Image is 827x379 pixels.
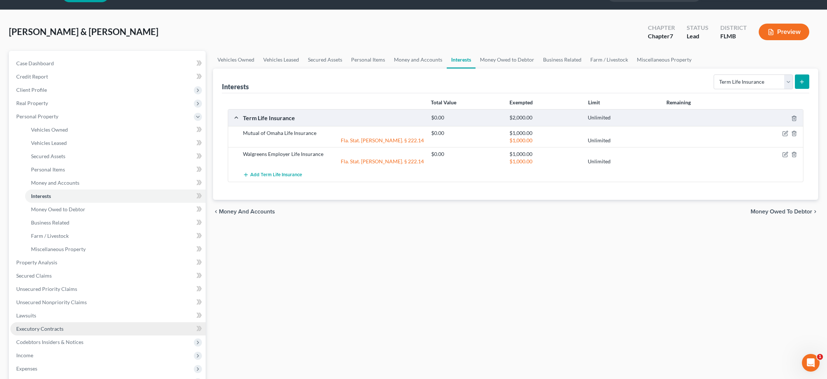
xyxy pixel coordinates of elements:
div: Lead [687,32,708,41]
a: Money Owed to Debtor [25,203,206,216]
div: Interests [222,82,249,91]
span: Income [16,352,33,358]
div: $2,000.00 [506,114,584,121]
a: Secured Assets [25,150,206,163]
strong: Limit [588,99,600,105]
a: Personal Items [25,163,206,176]
a: Unsecured Nonpriority Claims [10,296,206,309]
div: FLMB [720,32,747,41]
span: Client Profile [16,87,47,93]
div: $0.00 [428,129,506,137]
span: 7 [670,32,673,39]
span: Real Property [16,100,48,106]
span: Vehicles Owned [31,126,68,133]
div: $0.00 [428,114,506,121]
span: [PERSON_NAME] & [PERSON_NAME] [9,26,158,37]
a: Miscellaneous Property [25,243,206,256]
div: Term Life Insurance [239,114,428,122]
a: Case Dashboard [10,57,206,70]
span: Add Term Life Insurance [250,172,302,178]
span: Money Owed to Debtor [31,206,85,212]
div: Chapter [648,32,675,41]
span: Interests [31,193,51,199]
a: Unsecured Priority Claims [10,282,206,296]
a: Lawsuits [10,309,206,322]
a: Farm / Livestock [586,51,632,69]
span: Personal Property [16,113,58,119]
a: Personal Items [347,51,390,69]
span: Expenses [16,365,37,372]
div: Mutual of Omaha Life Insurance [239,129,428,137]
strong: Exempted [509,99,533,105]
a: Credit Report [10,70,206,83]
iframe: Intercom live chat [802,354,820,372]
i: chevron_right [812,209,818,215]
span: Case Dashboard [16,60,54,66]
div: Fla. Stat. [PERSON_NAME]. § 222.14 [239,158,428,165]
div: Status [687,24,708,32]
a: Vehicles Owned [25,123,206,136]
a: Vehicles Leased [25,136,206,150]
span: Money and Accounts [31,180,79,186]
strong: Remaining [666,99,691,105]
div: Unlimited [584,158,662,165]
span: Unsecured Nonpriority Claims [16,299,87,305]
span: Unsecured Priority Claims [16,286,77,292]
span: Business Related [31,219,69,226]
span: Money and Accounts [219,209,275,215]
div: Chapter [648,24,675,32]
div: Fla. Stat. [PERSON_NAME]. § 222.14 [239,137,428,144]
span: Lawsuits [16,312,36,319]
span: Money Owed to Debtor [751,209,812,215]
a: Money Owed to Debtor [476,51,539,69]
div: $1,000.00 [506,137,584,144]
a: Property Analysis [10,256,206,269]
i: chevron_left [213,209,219,215]
button: Add Term Life Insurance [243,168,302,182]
div: Walgreens Employer Life Insurance [239,150,428,158]
div: $1,000.00 [506,129,584,137]
strong: Total Value [431,99,456,105]
span: Personal Items [31,166,65,173]
a: Money and Accounts [390,51,447,69]
button: chevron_left Money and Accounts [213,209,275,215]
span: Property Analysis [16,259,57,265]
div: $0.00 [428,150,506,158]
a: Vehicles Leased [259,51,303,69]
a: Farm / Livestock [25,229,206,243]
a: Executory Contracts [10,322,206,335]
span: Secured Claims [16,272,52,279]
a: Business Related [539,51,586,69]
span: Secured Assets [31,153,65,159]
div: Unlimited [584,114,662,121]
a: Secured Claims [10,269,206,282]
a: Interests [25,189,206,203]
a: Miscellaneous Property [632,51,696,69]
div: Unlimited [584,137,662,144]
div: $1,000.00 [506,150,584,158]
button: Money Owed to Debtor chevron_right [751,209,818,215]
a: Interests [447,51,476,69]
div: District [720,24,747,32]
span: Farm / Livestock [31,233,69,239]
button: Preview [759,24,809,40]
a: Secured Assets [303,51,347,69]
span: Credit Report [16,73,48,80]
span: Miscellaneous Property [31,246,86,252]
span: Codebtors Insiders & Notices [16,339,83,345]
div: $1,000.00 [506,158,584,165]
span: 1 [817,354,823,360]
span: Vehicles Leased [31,140,67,146]
a: Business Related [25,216,206,229]
a: Vehicles Owned [213,51,259,69]
span: Executory Contracts [16,326,64,332]
a: Money and Accounts [25,176,206,189]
